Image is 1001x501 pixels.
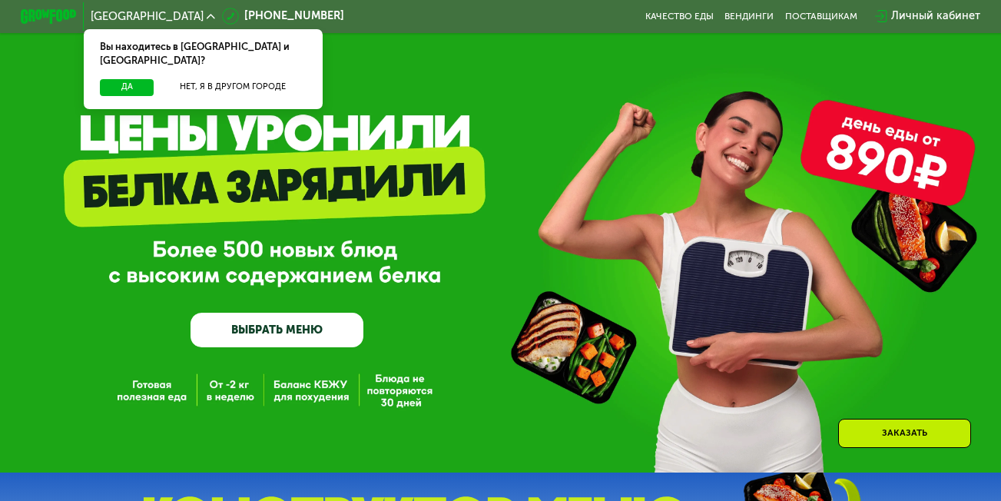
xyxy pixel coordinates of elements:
div: поставщикам [785,11,857,22]
a: Вендинги [724,11,774,22]
a: [PHONE_NUMBER] [222,8,344,25]
a: Качество еды [645,11,714,22]
button: Да [100,79,154,96]
div: Вы находитесь в [GEOGRAPHIC_DATA] и [GEOGRAPHIC_DATA]? [84,29,323,79]
div: Личный кабинет [891,8,980,25]
a: ВЫБРАТЬ МЕНЮ [191,313,363,347]
span: [GEOGRAPHIC_DATA] [91,11,204,22]
div: Заказать [838,419,971,448]
button: Нет, я в другом городе [159,79,306,96]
